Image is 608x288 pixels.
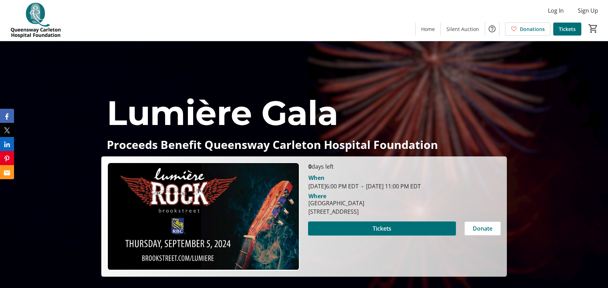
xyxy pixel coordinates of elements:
span: Donate [473,224,492,233]
button: Donate [464,221,501,236]
span: Sign Up [578,6,598,15]
button: Log In [542,5,569,16]
div: Where [308,193,326,199]
div: [STREET_ADDRESS] [308,207,364,216]
button: Tickets [308,221,456,236]
a: Tickets [553,23,581,36]
span: Tickets [559,25,576,33]
p: Proceeds Benefit Queensway Carleton Hospital Foundation [107,138,501,151]
button: Sign Up [572,5,604,16]
a: Donations [505,23,550,36]
span: - [358,182,366,190]
span: Lumière Gala [107,92,338,133]
div: [GEOGRAPHIC_DATA] [308,199,364,207]
button: Help [485,22,499,36]
span: Donations [520,25,545,33]
span: Tickets [373,224,391,233]
a: Home [416,23,440,36]
span: Log In [548,6,564,15]
img: QCH Foundation's Logo [4,3,67,38]
img: Campaign CTA Media Photo [107,162,300,271]
p: days left [308,162,501,171]
div: When [308,174,324,182]
span: 0 [308,163,311,170]
span: [DATE] 6:00 PM EDT [308,182,358,190]
span: Silent Auction [446,25,479,33]
button: Cart [587,22,600,35]
span: Home [421,25,435,33]
span: [DATE] 11:00 PM EDT [358,182,420,190]
a: Silent Auction [441,23,485,36]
